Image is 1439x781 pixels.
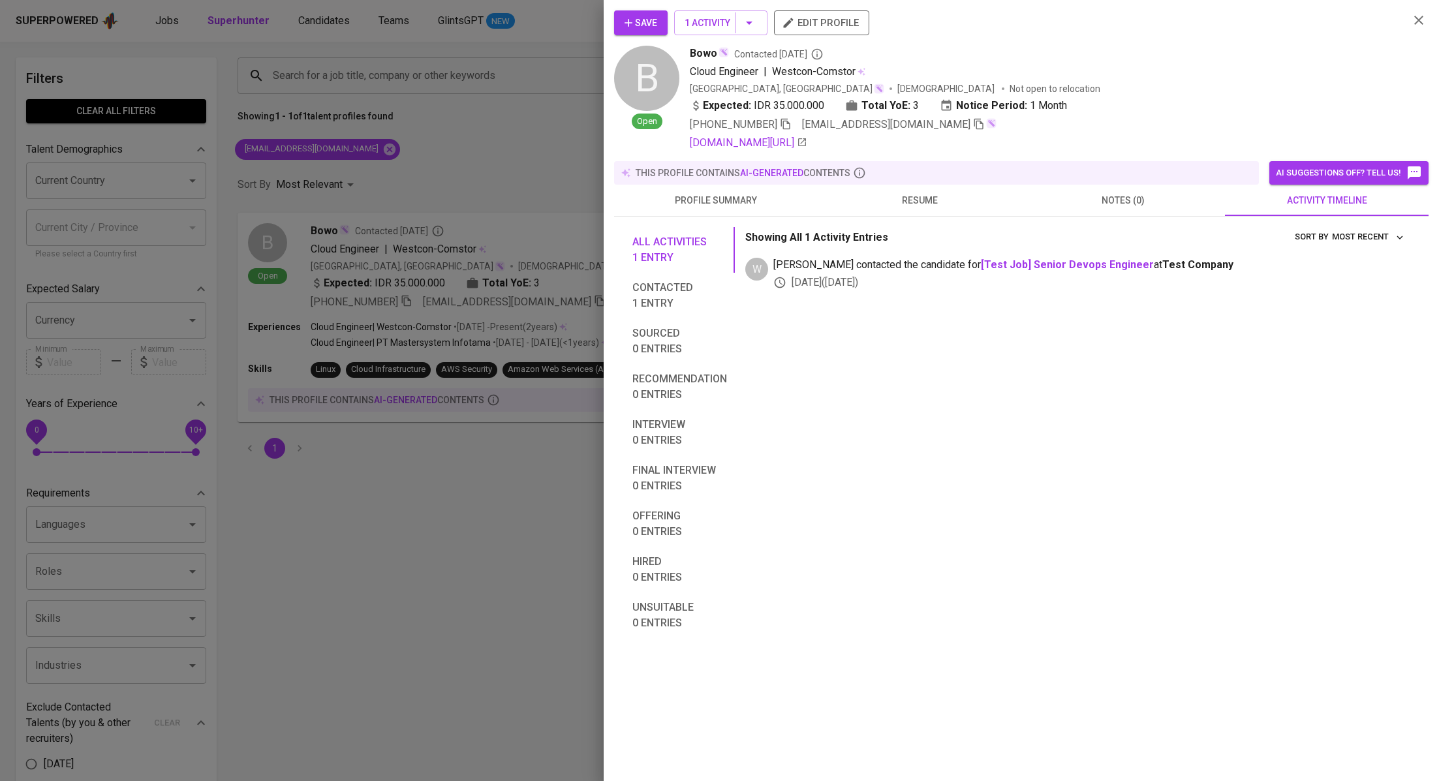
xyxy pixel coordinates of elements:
button: 1 Activity [674,10,767,35]
span: [PERSON_NAME] contacted the candidate for at [773,258,1408,273]
span: Open [632,115,662,128]
b: Total YoE: [861,98,910,114]
span: sort by [1295,232,1329,241]
a: edit profile [774,17,869,27]
span: notes (0) [1029,192,1217,209]
span: Offering 0 entries [632,508,727,540]
span: AI-generated [740,168,803,178]
span: Sourced 0 entries [632,326,727,357]
div: [GEOGRAPHIC_DATA], [GEOGRAPHIC_DATA] [690,82,884,95]
div: W [745,258,768,281]
p: Showing All 1 Activity Entries [745,230,888,245]
a: [DOMAIN_NAME][URL] [690,135,807,151]
img: magic_wand.svg [986,118,997,129]
b: Notice Period: [956,98,1027,114]
span: 1 Activity [685,15,757,31]
button: sort by [1329,227,1408,247]
div: B [614,46,679,111]
span: resume [826,192,1013,209]
img: magic_wand.svg [719,47,729,57]
span: activity timeline [1233,192,1421,209]
p: Not open to relocation [1010,82,1100,95]
span: [EMAIL_ADDRESS][DOMAIN_NAME] [802,118,970,130]
span: Contacted [DATE] [734,48,824,61]
span: profile summary [622,192,810,209]
span: Final interview 0 entries [632,463,727,494]
span: Cloud Engineer [690,65,758,78]
span: [PHONE_NUMBER] [690,118,777,130]
div: [DATE] ( [DATE] ) [773,275,1408,290]
span: Save [625,15,657,31]
a: [Test Job] Senior Devops Engineer [981,258,1154,271]
button: Save [614,10,668,35]
b: Expected: [703,98,751,114]
p: this profile contains contents [636,166,850,179]
svg: By Batam recruiter [811,48,824,61]
button: AI suggestions off? Tell us! [1269,161,1429,185]
span: [DEMOGRAPHIC_DATA] [897,82,997,95]
span: Interview 0 entries [632,417,727,448]
span: Bowo [690,46,717,61]
span: Westcon-Comstor [772,65,856,78]
span: Contacted 1 entry [632,280,727,311]
span: Most Recent [1332,230,1404,245]
div: IDR 35.000.000 [690,98,824,114]
span: All activities 1 entry [632,234,727,266]
span: AI suggestions off? Tell us! [1276,165,1422,181]
span: edit profile [784,14,859,31]
span: 3 [913,98,919,114]
span: Unsuitable 0 entries [632,600,727,631]
button: edit profile [774,10,869,35]
span: Hired 0 entries [632,554,727,585]
img: magic_wand.svg [874,84,884,94]
div: 1 Month [940,98,1067,114]
span: | [764,64,767,80]
span: Recommendation 0 entries [632,371,727,403]
span: Test Company [1162,258,1233,271]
